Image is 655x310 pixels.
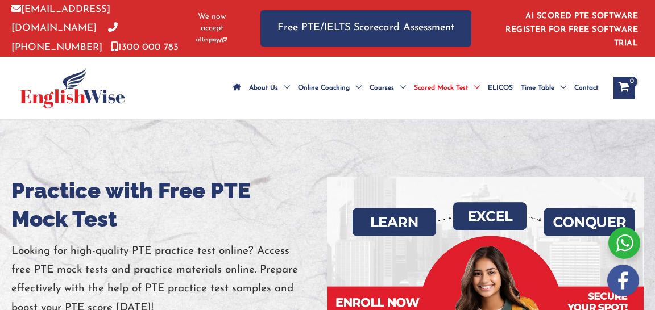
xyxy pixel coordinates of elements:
[11,5,110,33] a: [EMAIL_ADDRESS][DOMAIN_NAME]
[410,68,484,108] a: Scored Mock TestMenu Toggle
[554,68,566,108] span: Menu Toggle
[488,68,513,108] span: ELICOS
[350,68,362,108] span: Menu Toggle
[468,68,480,108] span: Menu Toggle
[229,68,602,108] nav: Site Navigation: Main Menu
[20,68,125,108] img: cropped-ew-logo
[394,68,406,108] span: Menu Toggle
[414,68,468,108] span: Scored Mock Test
[494,3,644,53] aside: Header Widget 1
[607,265,639,296] img: white-facebook.png
[574,68,598,108] span: Contact
[517,68,570,108] a: Time TableMenu Toggle
[278,68,290,108] span: Menu Toggle
[11,177,327,233] h1: Practice with Free PTE Mock Test
[521,68,554,108] span: Time Table
[298,68,350,108] span: Online Coaching
[370,68,394,108] span: Courses
[294,68,366,108] a: Online CoachingMenu Toggle
[366,68,410,108] a: CoursesMenu Toggle
[260,10,471,46] a: Free PTE/IELTS Scorecard Assessment
[249,68,278,108] span: About Us
[11,23,118,52] a: [PHONE_NUMBER]
[613,77,635,99] a: View Shopping Cart, empty
[196,37,227,43] img: Afterpay-Logo
[505,12,638,48] a: AI SCORED PTE SOFTWARE REGISTER FOR FREE SOFTWARE TRIAL
[245,68,294,108] a: About UsMenu Toggle
[484,68,517,108] a: ELICOS
[111,43,179,52] a: 1300 000 783
[570,68,602,108] a: Contact
[192,11,232,34] span: We now accept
